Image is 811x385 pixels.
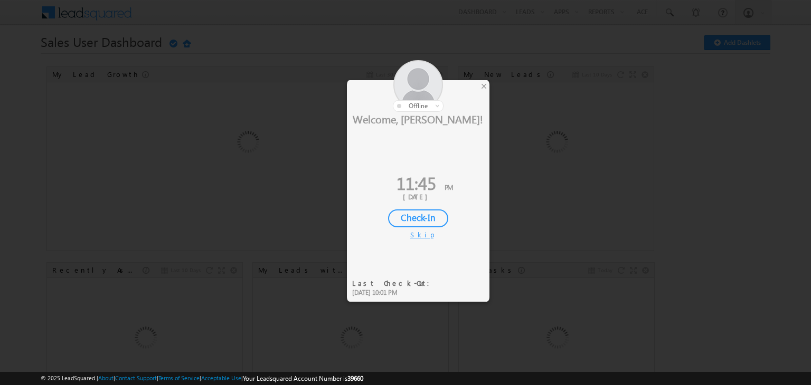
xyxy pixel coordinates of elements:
span: 11:45 [397,171,436,195]
a: About [98,374,114,381]
div: Check-In [388,209,448,227]
div: Skip [410,230,426,239]
div: Welcome, [PERSON_NAME]! [347,112,489,126]
span: PM [445,182,453,191]
span: 39660 [347,374,363,382]
span: offline [409,102,428,110]
div: Last Check-Out: [352,278,436,288]
div: × [478,80,489,92]
a: Acceptable Use [201,374,241,381]
a: Terms of Service [158,374,200,381]
div: [DATE] [355,192,482,201]
a: Contact Support [115,374,157,381]
span: Your Leadsquared Account Number is [243,374,363,382]
div: [DATE] 10:01 PM [352,288,436,297]
span: © 2025 LeadSquared | | | | | [41,373,363,383]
